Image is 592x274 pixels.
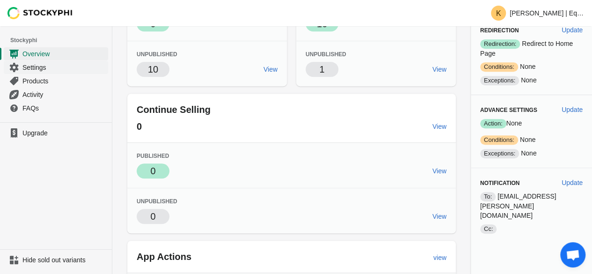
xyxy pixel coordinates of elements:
span: 10 [148,64,158,74]
a: View [429,61,450,78]
p: 1 [319,63,324,76]
span: Overview [22,49,106,59]
h3: Redirection [480,27,554,34]
p: None [480,135,583,145]
span: View [432,123,446,130]
span: Products [22,76,106,86]
span: Stockyphi [10,36,112,45]
p: None [480,62,583,72]
p: None [480,118,583,128]
span: Action: [480,119,506,128]
a: Products [4,74,108,88]
span: View [432,167,446,175]
button: Update [558,22,586,38]
span: Settings [22,63,106,72]
span: Published [137,153,169,159]
span: view [433,254,446,261]
a: View [260,61,281,78]
button: Update [558,101,586,118]
span: Conditions: [480,135,518,145]
span: 0 [150,211,155,222]
span: Exceptions: [480,149,519,158]
span: Unpublished [137,198,177,205]
p: Redirect to Home Page [480,39,583,58]
a: View [429,163,450,179]
text: K [496,9,501,17]
span: Exceptions: [480,76,519,85]
img: Stockyphi [7,7,73,19]
span: Conditions: [480,62,518,72]
p: None [480,75,583,85]
a: View [429,208,450,225]
span: View [432,213,446,220]
span: Update [562,106,583,113]
div: Open chat [560,242,585,267]
span: Redirection: [480,39,520,49]
a: Upgrade [4,126,108,140]
span: App Actions [137,252,191,262]
span: Avatar with initials K [491,6,506,21]
span: To: [480,192,496,201]
span: Unpublished [137,51,177,58]
span: Upgrade [22,128,106,138]
h3: Notification [480,179,554,187]
span: Activity [22,90,106,99]
a: Hide sold out variants [4,253,108,267]
p: None [480,148,583,158]
a: Overview [4,47,108,60]
a: Activity [4,88,108,101]
span: 0 [150,166,155,176]
p: [PERSON_NAME] | Equipos Gastronómicos [510,9,585,17]
a: View [429,118,450,135]
a: view [430,249,450,266]
span: FAQs [22,104,106,113]
span: Continue Selling [137,104,211,115]
span: View [432,66,446,73]
a: FAQs [4,101,108,115]
span: Update [562,179,583,186]
p: [EMAIL_ADDRESS][PERSON_NAME][DOMAIN_NAME] [480,192,583,220]
span: 0 [137,121,142,132]
span: Update [562,26,583,34]
span: View [263,66,278,73]
span: Cc: [480,224,497,234]
span: Unpublished [306,51,346,58]
h3: Advance Settings [480,106,554,114]
span: Hide sold out variants [22,255,106,265]
button: Avatar with initials K[PERSON_NAME] | Equipos Gastronómicos [487,4,588,22]
button: Update [558,174,586,191]
a: Settings [4,60,108,74]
